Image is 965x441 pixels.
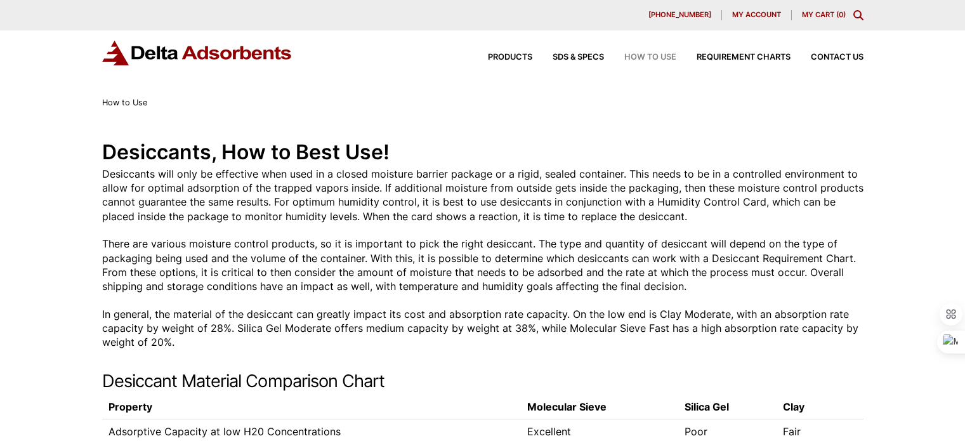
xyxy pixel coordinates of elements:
[488,53,532,62] span: Products
[102,395,522,419] th: Property
[791,53,863,62] a: Contact Us
[678,395,776,419] th: Silica Gel
[532,53,604,62] a: SDS & SPECS
[624,53,676,62] span: How to Use
[811,53,863,62] span: Contact Us
[802,10,846,19] a: My Cart (0)
[102,237,863,294] p: There are various moisture control products, so it is important to pick the right desiccant. The ...
[777,395,863,419] th: Clay
[102,41,292,65] img: Delta Adsorbents
[732,11,781,18] span: My account
[102,98,147,107] span: How to Use
[638,10,722,20] a: [PHONE_NUMBER]
[676,53,791,62] a: Requirement Charts
[853,10,863,20] div: Toggle Modal Content
[102,138,863,167] h1: Desiccants, How to Best Use!
[102,167,863,224] p: Desiccants will only be effective when used in a closed moisture barrier package or a rigid, seal...
[604,53,676,62] a: How to Use
[722,10,792,20] a: My account
[697,53,791,62] span: Requirement Charts
[648,11,711,18] span: [PHONE_NUMBER]
[553,53,604,62] span: SDS & SPECS
[839,10,843,19] span: 0
[521,395,678,419] th: Molecular Sieve
[102,307,863,350] p: In general, the material of the desiccant can greatly impact its cost and absorption rate capacit...
[468,53,532,62] a: Products
[102,371,863,392] h2: Desiccant Material Comparison Chart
